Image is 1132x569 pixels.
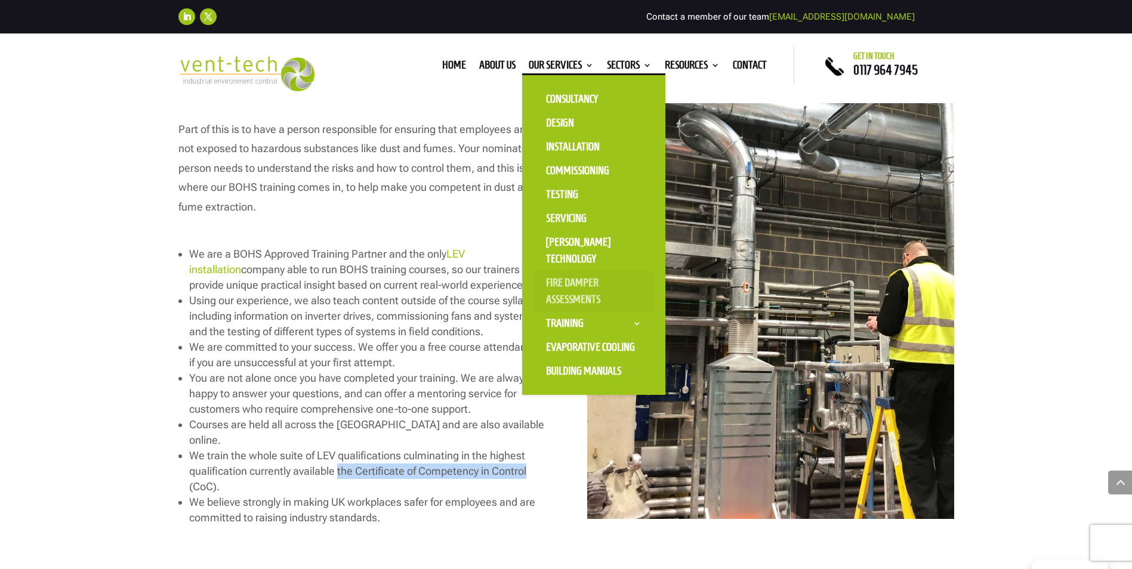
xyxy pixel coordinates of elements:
[769,11,915,22] a: [EMAIL_ADDRESS][DOMAIN_NAME]
[479,61,516,74] a: About us
[178,120,545,227] p: Part of this is to have a person responsible for ensuring that employees are not exposed to hazar...
[200,8,217,25] a: Follow on X
[534,87,653,111] a: Consultancy
[534,311,653,335] a: Training
[178,56,315,91] img: 2023-09-27T08_35_16.549ZVENT-TECH---Clear-background
[534,183,653,206] a: Testing
[534,230,653,271] a: [PERSON_NAME] Technology
[189,418,544,446] span: Courses are held all across the [GEOGRAPHIC_DATA] and are also available online.
[189,294,541,338] span: Using our experience, we also teach content outside of the course syllabus including information ...
[189,496,535,524] span: We believe strongly in making UK workplaces safer for employees and are committed to raising indu...
[534,135,653,159] a: Installation
[534,271,653,311] a: Fire Damper Assessments
[646,11,915,22] span: Contact a member of our team
[853,63,918,77] a: 0117 964 7945
[442,61,466,74] a: Home
[534,359,653,383] a: Building Manuals
[733,61,767,74] a: Contact
[534,159,653,183] a: Commissioning
[189,341,538,369] span: We are committed to your success. We offer you a free course attendance if you are unsuccessful a...
[189,449,526,493] span: We train the whole suite of LEV qualifications culminating in the highest qualification currently...
[178,8,195,25] a: Follow on LinkedIn
[665,61,720,74] a: Resources
[853,51,895,61] span: Get in touch
[529,61,594,74] a: Our Services
[189,372,529,415] span: You are not alone once you have completed your training. We are always happy to answer your quest...
[607,61,652,74] a: Sectors
[534,335,653,359] a: Evaporative Cooling
[534,111,653,135] a: Design
[189,248,539,291] span: We are a BOHS Approved Training Partner and the only company able to run BOHS training courses, s...
[189,248,465,276] a: LEV installation
[534,206,653,230] a: Servicing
